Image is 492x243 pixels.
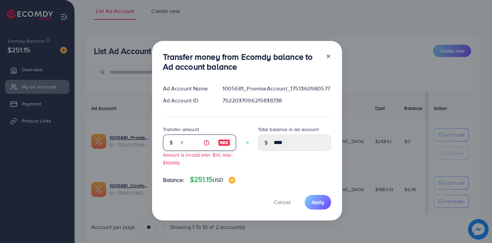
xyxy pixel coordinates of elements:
button: Cancel [265,195,299,210]
button: Apply [305,195,331,210]
div: Ad Account ID [158,97,217,104]
h3: Transfer money from Ecomdy balance to Ad account balance [163,52,320,72]
label: Transfer amount [163,126,199,133]
h4: $251.15 [190,175,236,184]
span: Cancel [274,198,291,206]
img: image [218,139,230,147]
span: Balance: [163,176,184,184]
div: Ad Account Name [158,85,217,92]
span: USD [213,176,223,184]
span: Apply [312,199,324,205]
div: 7522037096215838738 [217,97,336,104]
label: Total balance in ad account [258,126,319,133]
small: Amount is invalid (min: $10, max: $10000) [163,152,233,166]
div: 1005681_PromiseAccount_1751360980577 [217,85,336,92]
img: image [229,177,235,184]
